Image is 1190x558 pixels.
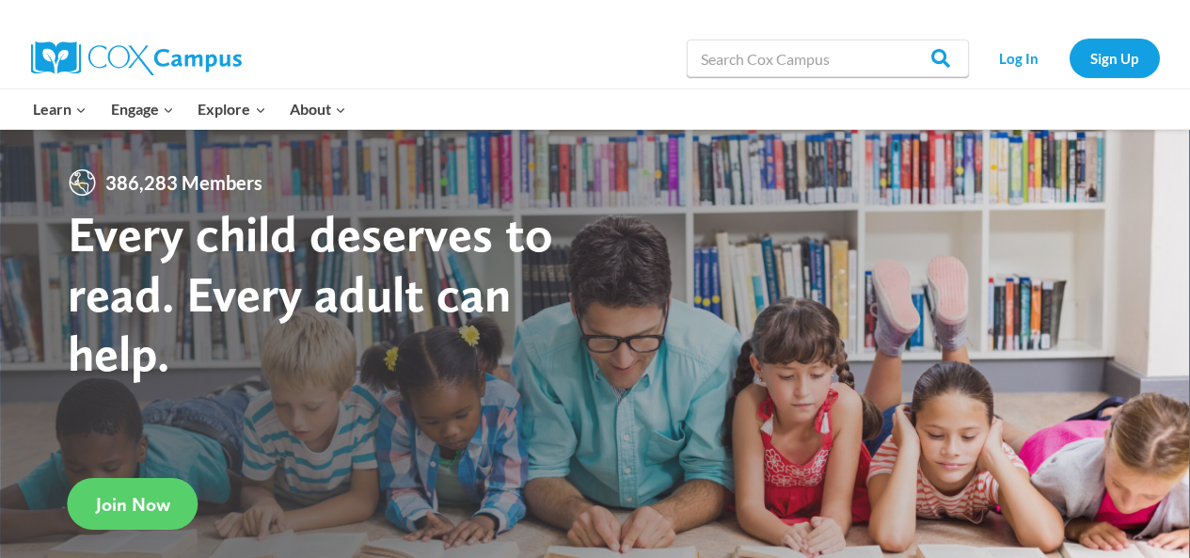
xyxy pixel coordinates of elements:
[687,40,969,77] input: Search Cox Campus
[22,89,358,129] nav: Primary Navigation
[1070,39,1160,77] a: Sign Up
[98,167,270,198] span: 386,283 Members
[978,39,1060,77] a: Log In
[111,97,174,121] span: Engage
[198,97,265,121] span: Explore
[978,39,1160,77] nav: Secondary Navigation
[290,97,346,121] span: About
[33,97,87,121] span: Learn
[96,493,170,516] span: Join Now
[68,478,198,530] a: Join Now
[31,41,242,75] img: Cox Campus
[68,203,553,383] strong: Every child deserves to read. Every adult can help.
